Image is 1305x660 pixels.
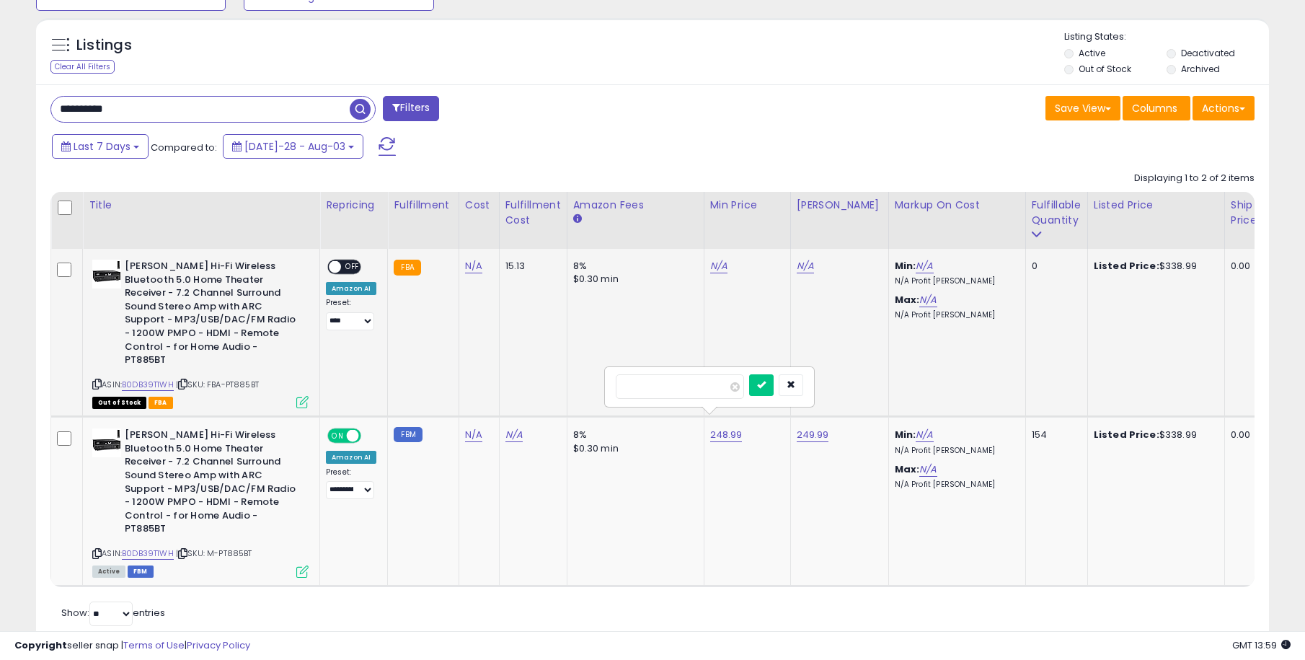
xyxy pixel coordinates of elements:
[89,198,314,213] div: Title
[1231,198,1260,228] div: Ship Price
[465,259,482,273] a: N/A
[92,428,309,576] div: ASIN:
[1132,101,1177,115] span: Columns
[92,260,121,289] img: 41Tz1xpIlQL._SL40_.jpg
[1079,63,1131,75] label: Out of Stock
[573,442,693,455] div: $0.30 min
[394,260,420,276] small: FBA
[326,451,376,464] div: Amazon AI
[895,480,1014,490] p: N/A Profit [PERSON_NAME]
[394,427,422,442] small: FBM
[505,428,523,442] a: N/A
[223,134,363,159] button: [DATE]-28 - Aug-03
[341,261,364,273] span: OFF
[916,259,933,273] a: N/A
[1094,198,1218,213] div: Listed Price
[326,298,376,330] div: Preset:
[326,198,381,213] div: Repricing
[1094,428,1159,441] b: Listed Price:
[1064,30,1269,44] p: Listing States:
[394,198,452,213] div: Fulfillment
[128,566,154,578] span: FBM
[895,428,916,441] b: Min:
[710,198,784,213] div: Min Price
[505,260,556,273] div: 15.13
[573,198,698,213] div: Amazon Fees
[1181,63,1220,75] label: Archived
[1032,428,1076,441] div: 154
[14,639,250,653] div: seller snap | |
[465,428,482,442] a: N/A
[895,462,920,476] b: Max:
[52,134,149,159] button: Last 7 Days
[895,446,1014,456] p: N/A Profit [PERSON_NAME]
[122,379,174,391] a: B0DB39T1WH
[50,60,115,74] div: Clear All Filters
[1094,259,1159,273] b: Listed Price:
[505,198,561,228] div: Fulfillment Cost
[176,547,252,559] span: | SKU: M-PT885BT
[1079,47,1105,59] label: Active
[573,273,693,286] div: $0.30 min
[919,293,937,307] a: N/A
[573,213,582,226] small: Amazon Fees.
[797,428,829,442] a: 249.99
[1032,260,1076,273] div: 0
[573,428,693,441] div: 8%
[1181,47,1235,59] label: Deactivated
[383,96,439,121] button: Filters
[61,606,165,620] span: Show: entries
[1193,96,1255,120] button: Actions
[92,397,146,409] span: All listings that are currently out of stock and unavailable for purchase on Amazon
[76,35,132,56] h5: Listings
[465,198,493,213] div: Cost
[92,260,309,407] div: ASIN:
[125,428,300,540] b: [PERSON_NAME] Hi-Fi Wireless Bluetooth 5.0 Home Theater Receiver - 7.2 Channel Surround Sound Ste...
[710,428,743,442] a: 248.99
[74,139,130,154] span: Last 7 Days
[1032,198,1081,228] div: Fulfillable Quantity
[895,276,1014,286] p: N/A Profit [PERSON_NAME]
[326,467,376,500] div: Preset:
[895,293,920,307] b: Max:
[329,430,347,442] span: ON
[326,282,376,295] div: Amazon AI
[1045,96,1120,120] button: Save View
[1231,260,1255,273] div: 0.00
[123,638,185,652] a: Terms of Use
[187,638,250,652] a: Privacy Policy
[916,428,933,442] a: N/A
[797,259,814,273] a: N/A
[125,260,300,371] b: [PERSON_NAME] Hi-Fi Wireless Bluetooth 5.0 Home Theater Receiver - 7.2 Channel Surround Sound Ste...
[92,566,125,578] span: All listings currently available for purchase on Amazon
[888,192,1025,249] th: The percentage added to the cost of goods (COGS) that forms the calculator for Min & Max prices.
[1094,260,1213,273] div: $338.99
[1232,638,1291,652] span: 2025-08-11 13:59 GMT
[797,198,882,213] div: [PERSON_NAME]
[895,259,916,273] b: Min:
[1094,428,1213,441] div: $338.99
[1134,172,1255,185] div: Displaying 1 to 2 of 2 items
[895,310,1014,320] p: N/A Profit [PERSON_NAME]
[122,547,174,560] a: B0DB39T1WH
[573,260,693,273] div: 8%
[92,428,121,457] img: 41Tz1xpIlQL._SL40_.jpg
[244,139,345,154] span: [DATE]-28 - Aug-03
[710,259,727,273] a: N/A
[149,397,173,409] span: FBA
[14,638,67,652] strong: Copyright
[919,462,937,477] a: N/A
[1231,428,1255,441] div: 0.00
[895,198,1019,213] div: Markup on Cost
[1123,96,1190,120] button: Columns
[359,430,382,442] span: OFF
[151,141,217,154] span: Compared to:
[176,379,259,390] span: | SKU: FBA-PT885BT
